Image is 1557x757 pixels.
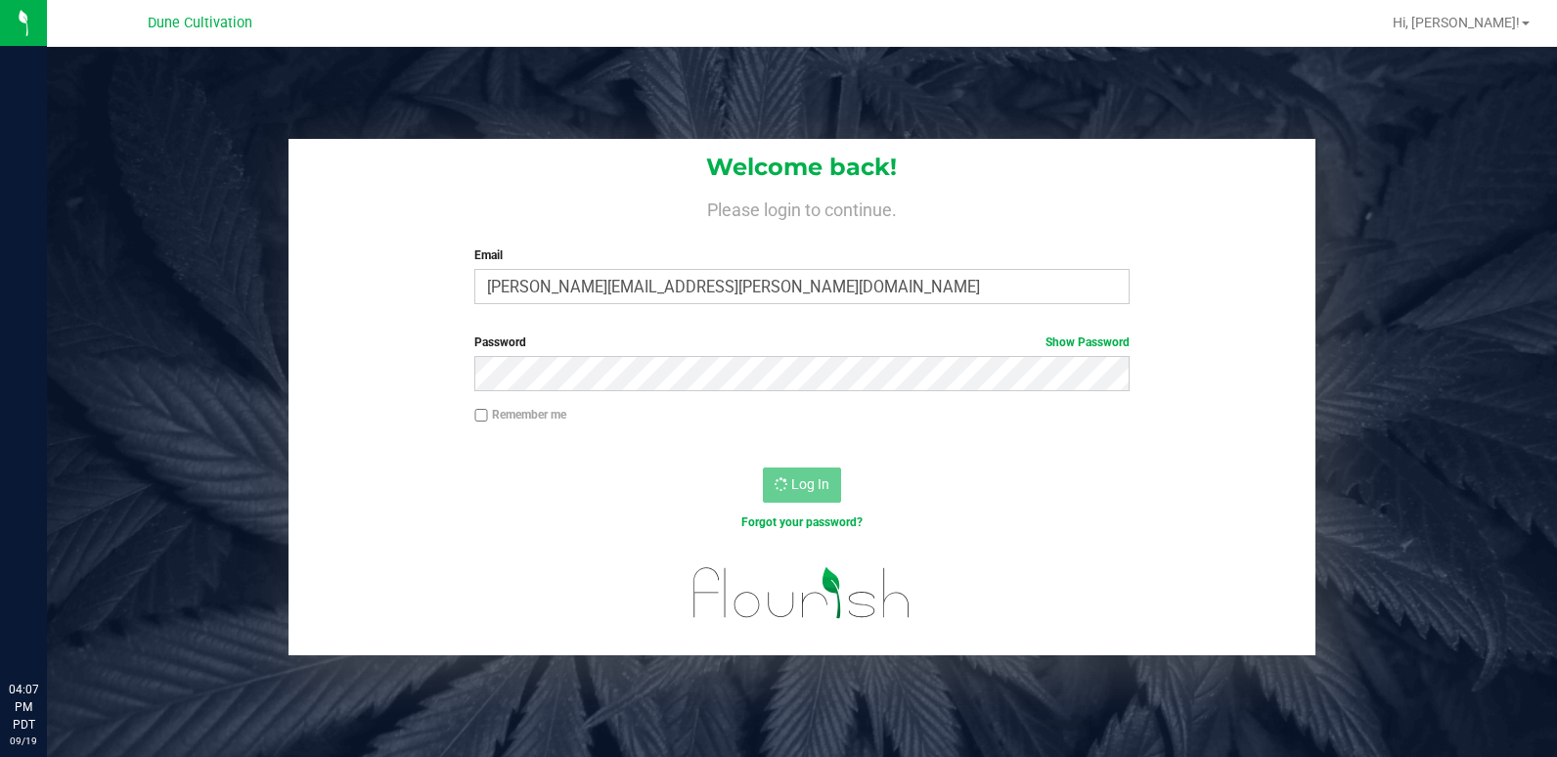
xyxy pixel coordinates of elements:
[791,476,829,492] span: Log In
[741,515,863,529] a: Forgot your password?
[474,335,526,349] span: Password
[1393,15,1520,30] span: Hi, [PERSON_NAME]!
[474,246,1130,264] label: Email
[474,406,566,423] label: Remember me
[9,734,38,748] p: 09/19
[474,409,488,423] input: Remember me
[674,552,930,634] img: flourish_logo.svg
[289,155,1314,180] h1: Welcome back!
[763,468,841,503] button: Log In
[148,15,252,31] span: Dune Cultivation
[1045,335,1130,349] a: Show Password
[9,681,38,734] p: 04:07 PM PDT
[289,196,1314,219] h4: Please login to continue.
